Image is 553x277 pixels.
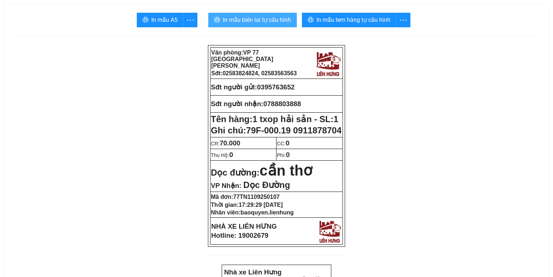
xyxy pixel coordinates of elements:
[211,114,338,124] strong: Tên hàng:
[183,13,197,27] button: more
[211,182,241,189] span: VP Nhận:
[208,13,297,27] button: printerIn mẫu biên lai tự cấu hình
[143,17,148,24] span: printer
[211,152,233,158] span: Thu Hộ:
[263,100,301,108] span: 0788803888
[246,125,341,135] span: 79F-000.19 0911878704
[314,49,342,77] img: logo
[243,180,290,190] span: Dọc Đường
[211,141,240,146] span: CR:
[233,194,280,200] span: 77TN1109250107
[211,194,280,200] strong: Mã đơn:
[239,202,283,208] span: 17:29:29 [DATE]
[286,139,289,147] span: 0
[183,16,197,25] span: more
[211,70,297,76] strong: Sđt:
[211,222,277,230] strong: NHÀ XE LIÊN HƯNG
[259,162,312,178] span: cần thơ
[211,100,263,108] strong: Sđt người nhận:
[211,209,294,216] strong: Nhân viên:
[211,168,312,177] strong: Dọc đường:
[137,13,183,27] button: printerIn mẫu A5
[277,152,290,158] span: Phí:
[308,17,314,24] span: printer
[211,232,269,239] strong: Hotline: 19002679
[333,114,338,124] span: 1
[224,268,282,276] strong: Nhà xe Liên Hưng
[211,202,283,208] strong: Thời gian:
[220,139,240,147] span: 70.000
[257,83,295,91] span: 0395763652
[151,15,177,24] span: In mẫu A5
[396,13,410,27] button: more
[277,141,290,146] span: CC:
[316,15,390,24] span: In mẫu tem hàng tự cấu hình
[211,49,273,69] strong: Văn phòng:
[211,83,257,91] strong: Sđt người gửi:
[222,70,297,76] span: 02583824824, 02583563563
[302,13,396,27] button: printerIn mẫu tem hàng tự cấu hình
[396,16,410,25] span: more
[211,49,273,69] span: VP 77 [GEOGRAPHIC_DATA][PERSON_NAME]
[223,15,291,24] span: In mẫu biên lai tự cấu hình
[229,151,233,158] span: 0
[317,218,342,244] img: logo
[214,17,220,24] span: printer
[241,209,294,216] span: baoquyen.lienhung
[211,125,341,135] span: Ghi chú:
[253,114,339,124] span: 1 txop hải sản - SL:
[286,151,290,158] span: 0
